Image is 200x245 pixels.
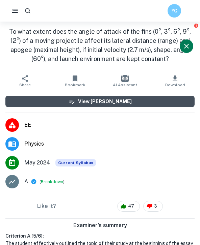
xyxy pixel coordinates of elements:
button: Breakdown [41,179,63,185]
span: Bookmark [65,83,85,87]
h6: Examiner's summary [3,221,197,229]
button: Download [150,71,200,90]
span: EE [24,121,195,129]
span: Download [165,83,185,87]
p: A [24,178,28,186]
div: 47 [117,201,140,212]
button: Bookmark [50,71,100,90]
span: Current Syllabus [55,159,96,166]
span: 3 [150,203,161,210]
h6: YC [171,7,178,14]
span: ( ) [40,179,65,185]
button: Close [180,39,193,53]
span: AI Assistant [113,83,137,87]
h1: To what extent does the angle of attack of the fins (0°, 3°, 6°, 9°, 12°) of a moving projectile ... [5,27,195,63]
span: 47 [124,203,138,210]
h6: Criterion A [ 5 / 6 ]: [5,232,195,240]
h6: View [PERSON_NAME] [78,98,132,105]
div: 3 [143,201,163,212]
h6: Like it? [37,202,56,210]
button: YC [168,4,181,18]
span: Physics [24,140,195,148]
img: AI Assistant [121,75,129,82]
span: Share [19,83,31,87]
button: Report issue [194,23,199,28]
button: View [PERSON_NAME] [5,96,195,107]
span: May 2024 [24,159,50,167]
div: This exemplar is based on the current syllabus. Feel free to refer to it for inspiration/ideas wh... [55,159,96,166]
button: AI Assistant [100,71,150,90]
